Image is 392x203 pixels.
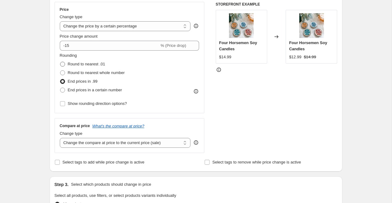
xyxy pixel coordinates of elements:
[60,14,83,19] span: Change type
[289,40,327,51] span: Four Horsemen Soy Candles
[63,160,145,164] span: Select tags to add while price change is active
[68,79,98,84] span: End prices in .99
[212,160,301,164] span: Select tags to remove while price change is active
[60,41,159,51] input: -15
[92,124,145,128] button: What's the compare at price?
[289,54,301,60] div: $12.99
[68,70,125,75] span: Round to nearest whole number
[68,88,122,92] span: End prices in a certain number
[55,181,69,188] h2: Step 3.
[216,2,337,7] h6: STOREFRONT EXAMPLE
[60,123,90,128] h3: Compare at price
[60,7,69,12] h3: Price
[68,62,105,66] span: Round to nearest .01
[229,13,254,38] img: IMG_7716_80x.jpg
[71,181,151,188] p: Select which products should change in price
[60,53,77,58] span: Rounding
[68,101,127,106] span: Show rounding direction options?
[161,43,186,48] span: % (Price drop)
[304,54,316,60] strike: $14.99
[60,34,98,39] span: Price change amount
[55,193,176,198] span: Select all products, use filters, or select products variants individually
[219,40,257,51] span: Four Horsemen Soy Candles
[193,139,199,146] div: help
[219,54,231,60] div: $14.99
[299,13,324,38] img: IMG_7716_80x.jpg
[60,131,83,136] span: Change type
[193,23,199,29] div: help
